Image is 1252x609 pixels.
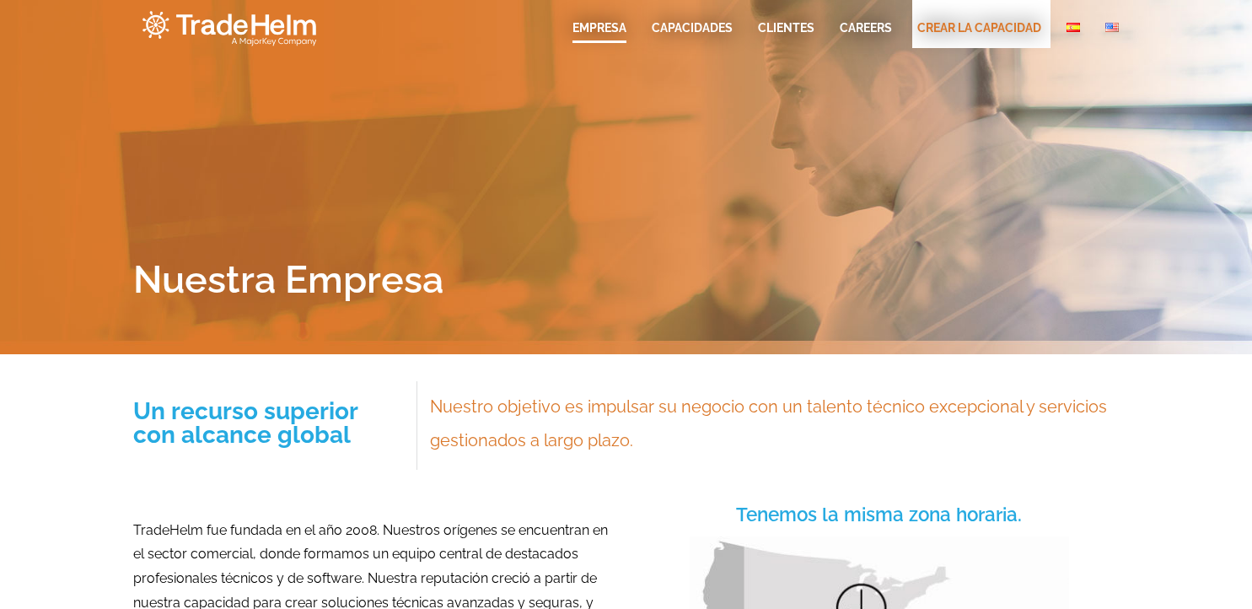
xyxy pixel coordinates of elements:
a: Clientes [758,19,814,36]
a: CAREERS [840,19,892,36]
h3: Un recurso superior con alcance global [133,400,405,447]
h1: Nuestra Empresa [133,261,1120,299]
img: Español [1067,23,1080,32]
a: Crear La Capacidad [917,19,1041,36]
a: EMPRESA [572,19,626,36]
img: English [1105,23,1119,32]
h4: Tenemos la misma zona horaria. [639,505,1120,524]
a: Capacidades [652,19,733,36]
div: Nuestro objetivo es impulsar su negocio con un talento técnico excepcional y servicios gestionado... [430,390,1113,457]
